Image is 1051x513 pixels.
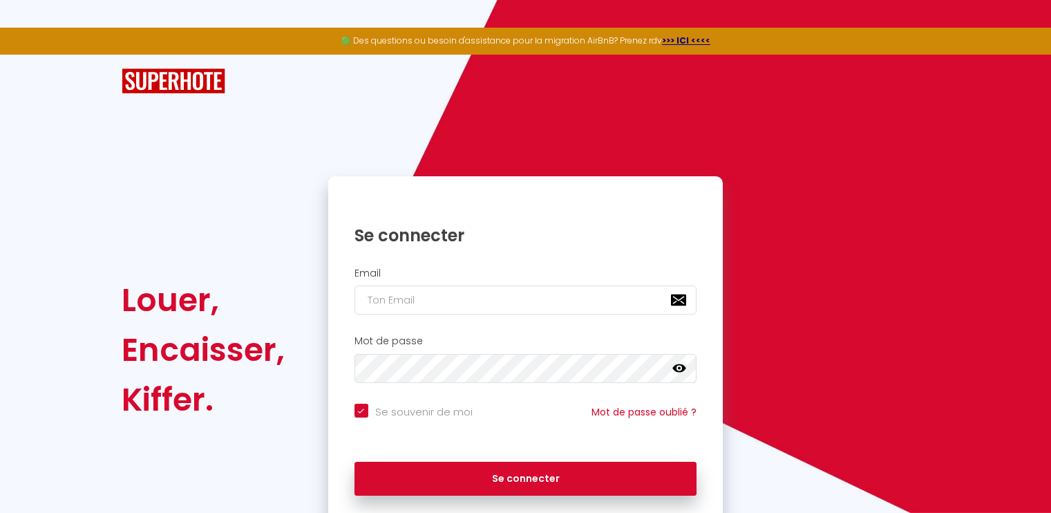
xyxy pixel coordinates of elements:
a: Mot de passe oublié ? [591,405,697,419]
div: Louer, [122,275,285,325]
h2: Mot de passe [354,335,697,347]
img: SuperHote logo [122,68,225,94]
div: Encaisser, [122,325,285,375]
button: Se connecter [354,462,697,496]
h1: Se connecter [354,225,697,246]
div: Kiffer. [122,375,285,425]
input: Ton Email [354,286,697,315]
a: >>> ICI <<<< [662,35,710,46]
h2: Email [354,268,697,279]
